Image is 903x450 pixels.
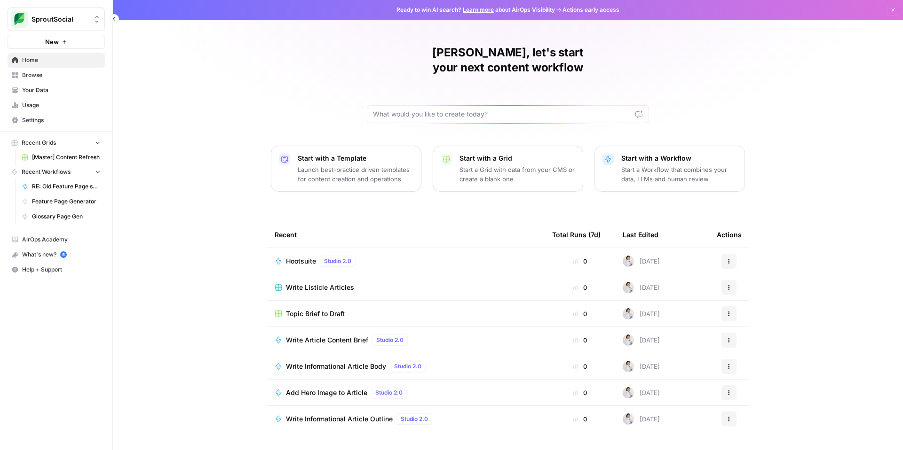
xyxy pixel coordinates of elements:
[8,232,105,247] a: AirOps Academy
[552,414,608,424] div: 0
[623,361,660,372] div: [DATE]
[717,222,742,248] div: Actions
[367,45,649,75] h1: [PERSON_NAME], let's start your next content workflow
[623,256,660,267] div: [DATE]
[32,182,101,191] span: RE: Old Feature Page scrape and markdown
[17,179,105,194] a: RE: Old Feature Page scrape and markdown
[623,282,660,293] div: [DATE]
[17,150,105,165] a: [Master] Content Refresh
[275,413,537,425] a: Write Informational Article OutlineStudio 2.0
[22,139,56,147] span: Recent Grids
[22,56,101,64] span: Home
[275,387,537,398] a: Add Hero Image to ArticleStudio 2.0
[552,388,608,397] div: 0
[8,247,105,262] button: What's new? 5
[22,168,71,176] span: Recent Workflows
[8,98,105,113] a: Usage
[459,154,575,163] p: Start with a Grid
[376,336,404,344] span: Studio 2.0
[8,68,105,83] a: Browse
[8,53,105,68] a: Home
[32,197,101,206] span: Feature Page Generator
[623,334,634,346] img: jknv0oczz1bkybh4cpsjhogg89cj
[8,35,105,49] button: New
[623,222,658,248] div: Last Edited
[275,256,537,267] a: HootsuiteStudio 2.0
[621,154,737,163] p: Start with a Workflow
[552,335,608,345] div: 0
[394,362,421,371] span: Studio 2.0
[623,256,634,267] img: jknv0oczz1bkybh4cpsjhogg89cj
[594,146,745,192] button: Start with a WorkflowStart a Workflow that combines your data, LLMs and human review
[271,146,421,192] button: Start with a TemplateLaunch best-practice driven templates for content creation and operations
[275,222,537,248] div: Recent
[621,165,737,184] p: Start a Workflow that combines your data, LLMs and human review
[623,361,634,372] img: jknv0oczz1bkybh4cpsjhogg89cj
[22,71,101,79] span: Browse
[275,361,537,372] a: Write Informational Article BodyStudio 2.0
[552,222,601,248] div: Total Runs (7d)
[623,413,660,425] div: [DATE]
[623,387,634,398] img: jknv0oczz1bkybh4cpsjhogg89cj
[22,235,101,244] span: AirOps Academy
[375,388,403,397] span: Studio 2.0
[8,248,104,262] div: What's new?
[22,265,101,274] span: Help + Support
[22,86,101,94] span: Your Data
[60,251,67,258] a: 5
[552,256,608,266] div: 0
[275,283,537,292] a: Write Listicle Articles
[22,116,101,124] span: Settings
[62,252,64,257] text: 5
[286,362,386,371] span: Write Informational Article Body
[459,165,575,184] p: Start a Grid with data from your CMS or create a blank one
[286,309,345,318] span: Topic Brief to Draft
[8,113,105,128] a: Settings
[623,308,660,319] div: [DATE]
[32,212,101,221] span: Glossary Page Gen
[298,165,413,184] p: Launch best-practice driven templates for content creation and operations
[562,6,619,14] span: Actions early access
[275,334,537,346] a: Write Article Content BriefStudio 2.0
[286,388,367,397] span: Add Hero Image to Article
[623,308,634,319] img: jknv0oczz1bkybh4cpsjhogg89cj
[8,83,105,98] a: Your Data
[623,282,634,293] img: jknv0oczz1bkybh4cpsjhogg89cj
[32,15,88,24] span: SproutSocial
[8,136,105,150] button: Recent Grids
[45,37,59,47] span: New
[275,309,537,318] a: Topic Brief to Draft
[8,165,105,179] button: Recent Workflows
[298,154,413,163] p: Start with a Template
[396,6,555,14] span: Ready to win AI search? about AirOps Visibility
[623,387,660,398] div: [DATE]
[8,262,105,277] button: Help + Support
[286,414,393,424] span: Write Informational Article Outline
[552,362,608,371] div: 0
[463,6,494,13] a: Learn more
[623,334,660,346] div: [DATE]
[11,11,28,28] img: SproutSocial Logo
[433,146,583,192] button: Start with a GridStart a Grid with data from your CMS or create a blank one
[623,413,634,425] img: jknv0oczz1bkybh4cpsjhogg89cj
[8,8,105,31] button: Workspace: SproutSocial
[22,101,101,109] span: Usage
[17,209,105,224] a: Glossary Page Gen
[401,415,428,423] span: Studio 2.0
[552,309,608,318] div: 0
[373,109,632,119] input: What would you like to create today?
[324,257,351,265] span: Studio 2.0
[286,335,368,345] span: Write Article Content Brief
[552,283,608,292] div: 0
[286,283,354,292] span: Write Listicle Articles
[17,194,105,209] a: Feature Page Generator
[32,153,101,162] span: [Master] Content Refresh
[286,256,316,266] span: Hootsuite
